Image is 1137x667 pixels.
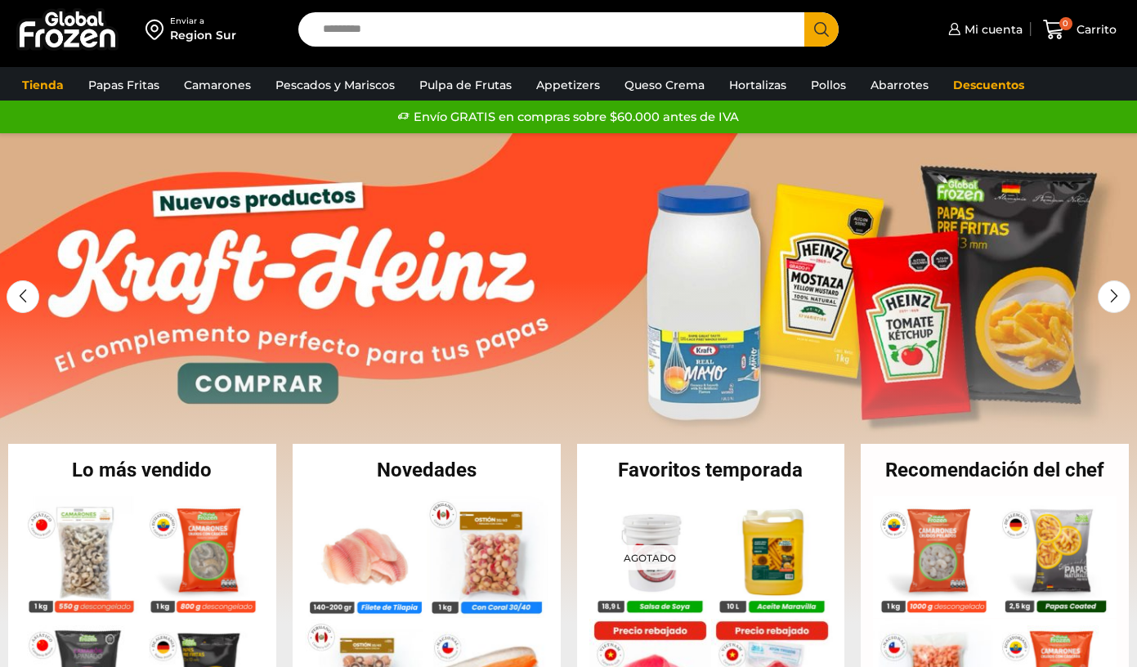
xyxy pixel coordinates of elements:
[616,69,713,101] a: Queso Crema
[8,460,276,480] h2: Lo más vendido
[577,460,845,480] h2: Favoritos temporada
[804,12,839,47] button: Search button
[14,69,72,101] a: Tienda
[80,69,168,101] a: Papas Fritas
[1059,17,1072,30] span: 0
[176,69,259,101] a: Camarones
[528,69,608,101] a: Appetizers
[145,16,170,43] img: address-field-icon.svg
[803,69,854,101] a: Pollos
[861,460,1129,480] h2: Recomendación del chef
[267,69,403,101] a: Pescados y Mariscos
[170,16,236,27] div: Enviar a
[7,280,39,313] div: Previous slide
[170,27,236,43] div: Region Sur
[612,544,687,570] p: Agotado
[411,69,520,101] a: Pulpa de Frutas
[293,460,561,480] h2: Novedades
[960,21,1023,38] span: Mi cuenta
[1098,280,1130,313] div: Next slide
[862,69,937,101] a: Abarrotes
[944,13,1023,46] a: Mi cuenta
[721,69,795,101] a: Hortalizas
[1039,11,1121,49] a: 0 Carrito
[1072,21,1117,38] span: Carrito
[945,69,1032,101] a: Descuentos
